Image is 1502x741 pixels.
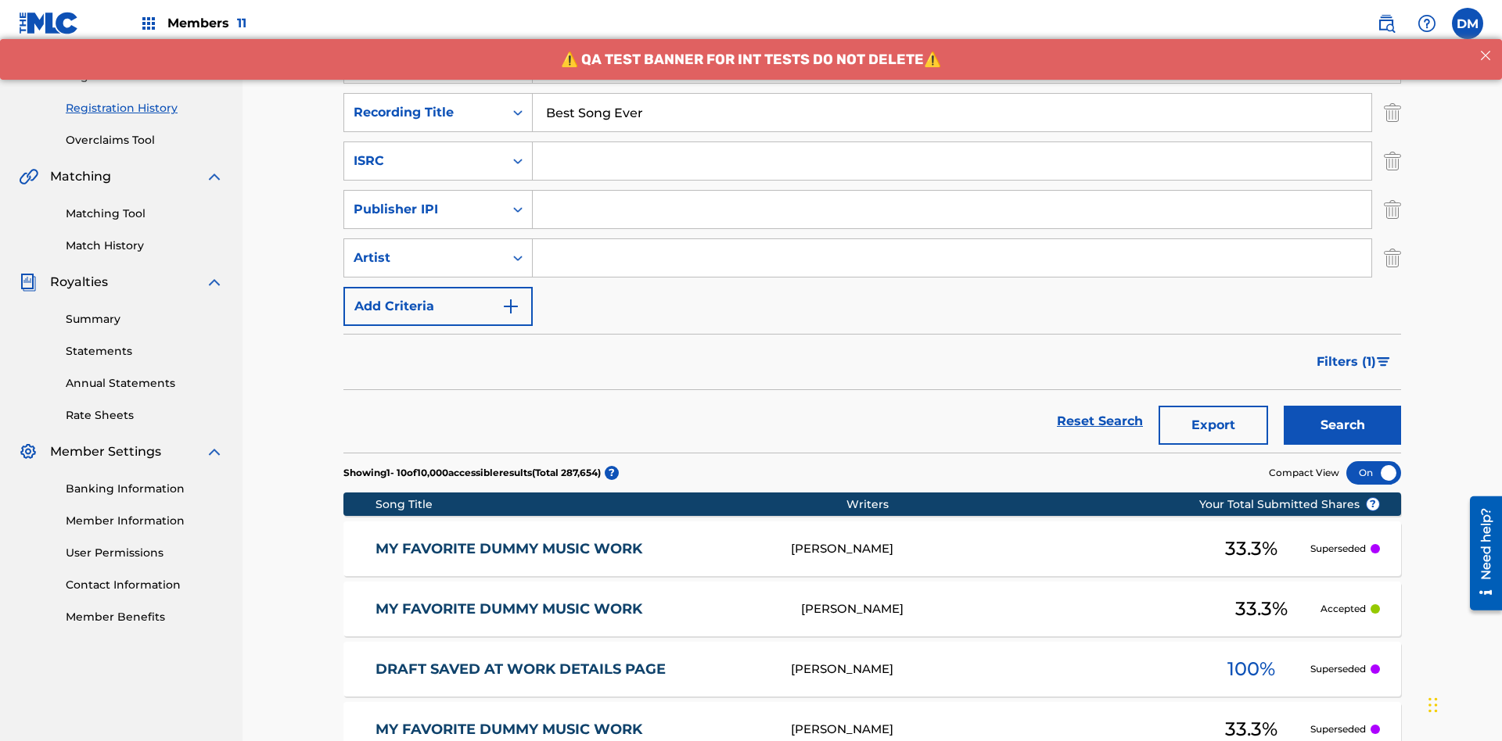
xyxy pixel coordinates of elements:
p: Accepted [1321,602,1366,616]
p: Superseded [1310,722,1366,736]
img: Top Rightsholders [139,14,158,33]
button: Export [1159,406,1268,445]
form: Search Form [343,45,1401,453]
div: Recording Title [354,103,494,122]
a: Match History [66,238,224,254]
span: Your Total Submitted Shares [1199,496,1380,513]
div: [PERSON_NAME] [791,540,1193,558]
a: Rate Sheets [66,407,224,424]
a: Member Benefits [66,609,224,625]
img: Member Settings [19,442,38,461]
a: Overclaims Tool [66,132,224,149]
div: [PERSON_NAME] [801,600,1203,618]
div: Publisher IPI [354,200,494,219]
a: User Permissions [66,545,224,561]
a: Banking Information [66,481,224,497]
a: Public Search [1371,8,1402,39]
a: MY FAVORITE DUMMY MUSIC WORK [375,721,771,739]
a: Matching Tool [66,206,224,222]
span: Filters ( 1 ) [1317,353,1376,371]
a: Registration History [66,100,224,116]
img: help [1418,14,1436,33]
img: search [1377,14,1396,33]
span: Members [167,14,246,32]
span: ⚠️ QA TEST BANNER FOR INT TESTS DO NOT DELETE⚠️ [561,12,941,29]
img: Delete Criterion [1384,238,1401,277]
button: Filters (1) [1307,342,1401,381]
img: 9d2ae6d4665cec9f34b9.svg [501,297,520,316]
img: Royalties [19,273,38,292]
img: expand [205,167,224,186]
span: Royalties [50,273,108,292]
div: ISRC [354,152,494,170]
button: Add Criteria [343,287,533,326]
a: Summary [66,311,224,328]
iframe: Chat Widget [1424,666,1502,741]
p: Superseded [1310,662,1366,676]
a: DRAFT SAVED AT WORK DETAILS PAGE [375,660,771,678]
a: Reset Search [1049,404,1151,439]
span: Compact View [1269,466,1339,480]
a: Member Information [66,513,224,529]
a: Statements [66,343,224,360]
div: Drag [1428,682,1438,728]
img: Delete Criterion [1384,93,1401,132]
div: [PERSON_NAME] [791,660,1193,678]
img: MLC Logo [19,12,79,34]
img: expand [205,273,224,292]
img: Delete Criterion [1384,190,1401,229]
img: expand [205,442,224,461]
img: Matching [19,167,38,186]
span: 33.3 % [1235,595,1288,623]
span: Matching [50,167,111,186]
img: Delete Criterion [1384,141,1401,181]
p: Showing 1 - 10 of 10,000 accessible results (Total 287,654 ) [343,466,601,480]
span: 33.3 % [1225,535,1277,563]
div: Writers [846,496,1249,513]
a: MY FAVORITE DUMMY MUSIC WORK [375,540,771,558]
div: User Menu [1452,8,1483,39]
span: Member Settings [50,442,161,461]
span: 11 [237,16,246,30]
img: filter [1377,357,1390,367]
button: Search [1284,406,1401,445]
span: ? [1367,498,1379,510]
a: Annual Statements [66,375,224,392]
p: Superseded [1310,542,1366,556]
div: Artist [354,249,494,267]
iframe: Resource Center [1458,490,1502,618]
div: Help [1411,8,1443,39]
span: ? [605,466,619,480]
a: Contact Information [66,577,224,593]
div: [PERSON_NAME] [791,721,1193,739]
a: MY FAVORITE DUMMY MUSIC WORK [375,600,781,618]
span: 100 % [1227,655,1275,683]
div: Song Title [375,496,847,513]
